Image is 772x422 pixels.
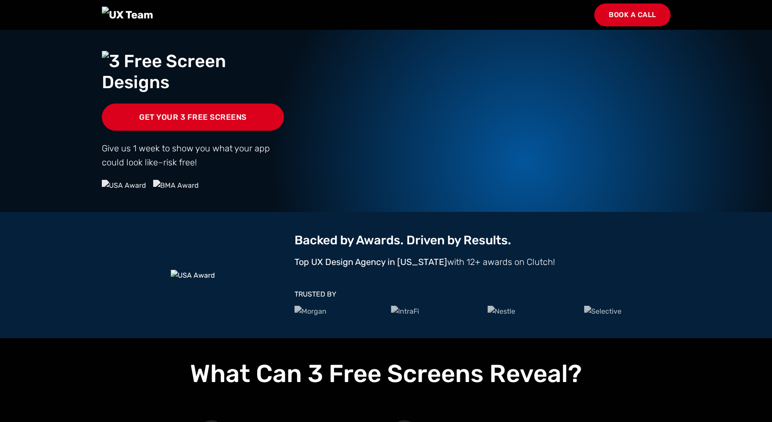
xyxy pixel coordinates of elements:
[488,306,515,317] img: Nestle
[294,255,670,269] p: with 12+ awards on Clutch!
[102,180,146,191] img: USA Award
[102,141,284,169] p: Give us 1 week to show you what your app could look like–risk free!
[391,306,419,317] img: IntraFi
[584,306,621,317] img: Selective
[294,257,447,267] strong: Top UX Design Agency in [US_STATE]
[153,180,199,191] img: BMA Award
[294,233,670,248] h2: Backed by Awards. Driven by Results.
[102,51,284,93] img: 3 Free Screen Designs
[102,359,671,389] h2: What Can 3 Free Screens Reveal?
[294,290,670,298] h3: TRUSTED BY
[171,270,215,281] img: USA Award
[102,7,153,23] img: UX Team
[102,104,284,131] a: Get Your 3 Free Screens
[594,4,671,26] a: Book a Call
[294,306,327,317] img: Morgan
